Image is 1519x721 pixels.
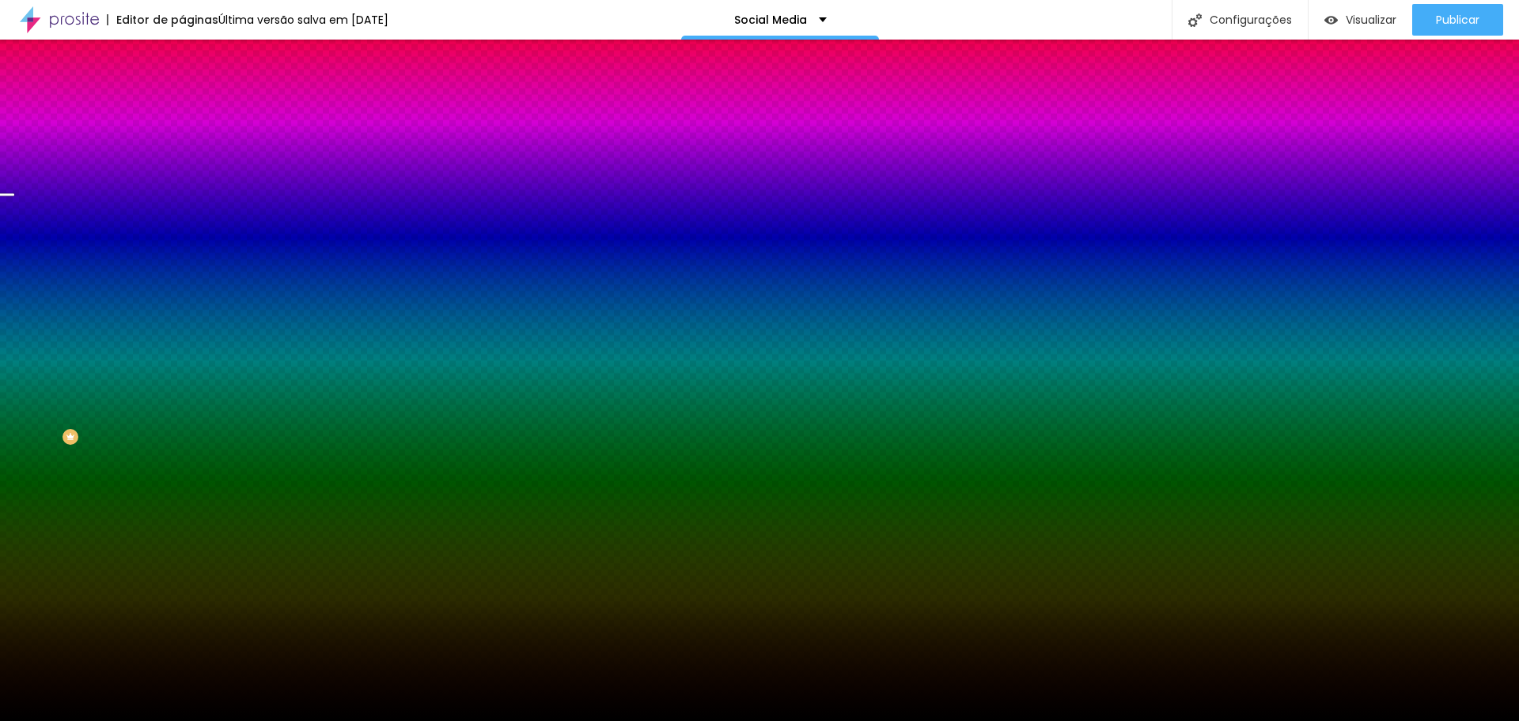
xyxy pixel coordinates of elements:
[1309,4,1412,36] button: Visualizar
[218,14,388,25] div: Última versão salva em [DATE]
[1188,13,1202,27] img: Icone
[1346,13,1396,26] span: Visualizar
[734,14,807,25] p: Social Media
[1324,13,1338,27] img: view-1.svg
[1436,13,1479,26] span: Publicar
[107,14,218,25] div: Editor de páginas
[1412,4,1503,36] button: Publicar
